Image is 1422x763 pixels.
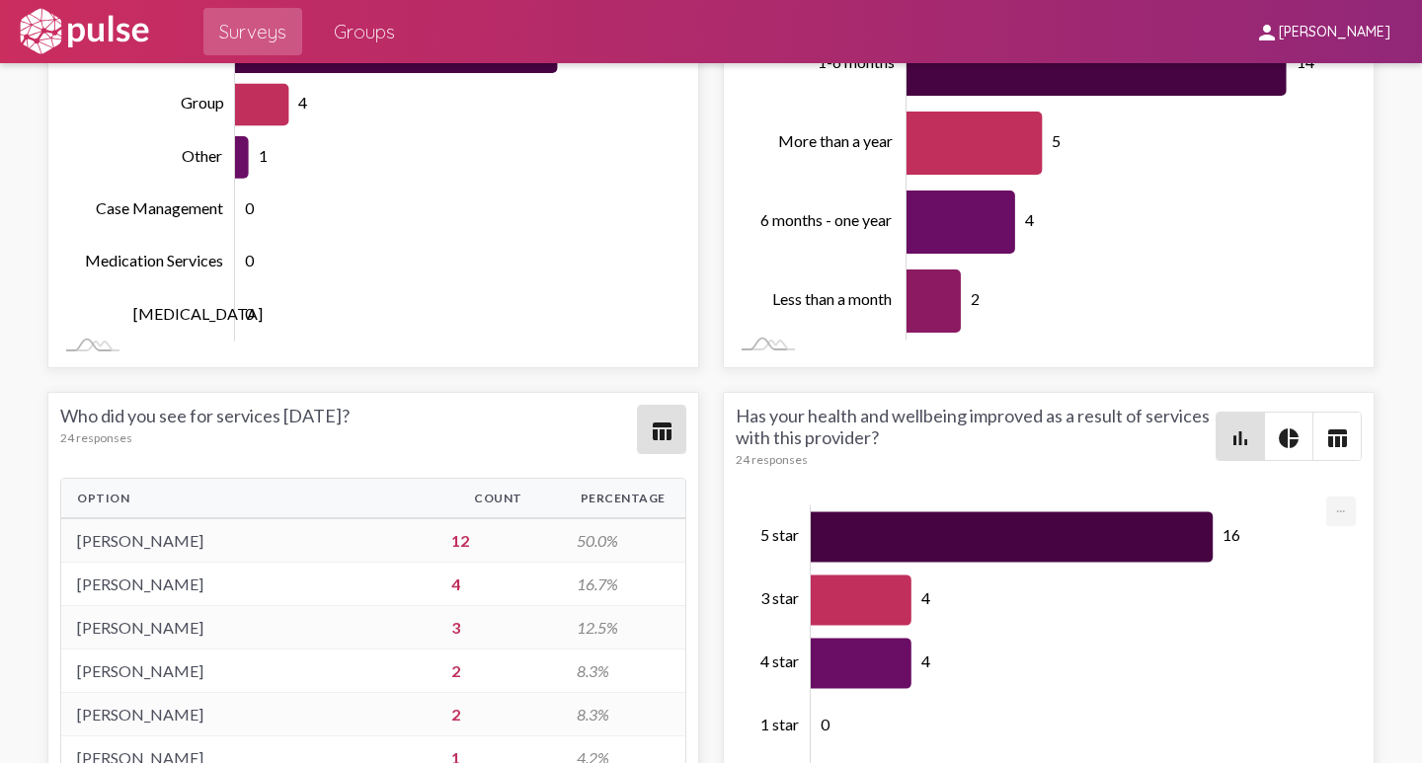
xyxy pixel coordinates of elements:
[96,198,223,217] tspan: Case Management
[435,606,560,649] td: 3
[61,563,435,606] td: [PERSON_NAME]
[1217,413,1264,460] button: Bar chart
[435,693,560,736] td: 2
[561,649,685,693] td: 8.3%
[16,7,152,56] img: white-logo.svg
[1325,426,1349,450] mat-icon: table_chart
[60,405,637,454] div: Who did you see for services [DATE]?
[778,132,893,151] tspan: More than a year
[133,304,263,323] tspan: [MEDICAL_DATA]
[920,652,929,671] tspan: 4
[1277,426,1301,450] mat-icon: pie_chart
[561,479,685,518] th: Percentage
[760,589,799,608] tspan: 3 star
[821,716,830,734] tspan: 0
[435,649,560,693] td: 2
[760,211,892,230] tspan: 6 months - one year
[334,14,395,49] span: Groups
[970,290,979,309] tspan: 2
[1228,426,1252,450] mat-icon: bar_chart
[219,14,286,49] span: Surveys
[1024,211,1033,230] tspan: 4
[318,8,411,55] a: Groups
[61,479,435,518] th: Option
[736,405,1216,467] div: Has your health and wellbeing improved as a result of services with this provider?
[760,526,799,545] tspan: 5 star
[258,146,267,165] tspan: 1
[85,26,653,343] g: Chart
[61,649,435,693] td: [PERSON_NAME]
[818,53,895,72] tspan: 1-6 months
[1223,526,1240,545] tspan: 16
[435,563,560,606] td: 4
[181,94,224,113] tspan: Group
[245,198,255,217] tspan: 0
[561,563,685,606] td: 16.7%
[772,290,892,309] tspan: Less than a month
[638,406,685,453] button: Table view
[435,479,560,518] th: Count
[298,94,307,113] tspan: 4
[1313,413,1361,460] button: Table view
[61,606,435,649] td: [PERSON_NAME]
[435,518,560,563] td: 12
[561,518,685,563] td: 50.0%
[561,693,685,736] td: 8.3%
[1326,496,1356,515] a: Export [Press ENTER or use arrow keys to navigate]
[245,252,255,270] tspan: 0
[1239,13,1406,49] button: [PERSON_NAME]
[760,716,799,734] tspan: 1 star
[203,8,302,55] a: Surveys
[1255,21,1279,44] mat-icon: person
[1052,132,1061,151] tspan: 5
[1279,24,1390,41] span: [PERSON_NAME]
[920,589,929,608] tspan: 4
[1296,53,1313,72] tspan: 14
[760,652,799,671] tspan: 4 star
[182,146,222,165] tspan: Other
[736,452,1216,467] div: 24 responses
[61,693,435,736] td: [PERSON_NAME]
[85,252,223,270] tspan: Medication Services
[561,606,685,649] td: 12.5%
[1265,413,1312,460] button: Pie style chart
[60,430,637,445] div: 24 responses
[760,25,1328,342] g: Chart
[650,420,673,443] mat-icon: table_chart
[61,518,435,563] td: [PERSON_NAME]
